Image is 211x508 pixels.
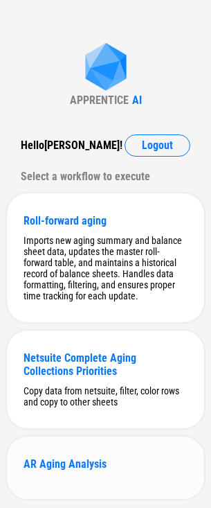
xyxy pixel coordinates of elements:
[70,94,129,107] div: APPRENTICE
[24,457,187,471] div: AR Aging Analysis
[24,351,187,378] div: Netsuite Complete Aging Collections Priorities
[21,166,190,188] div: Select a workflow to execute
[125,134,190,157] button: Logout
[78,43,134,94] img: Apprentice AI
[24,235,187,301] div: Imports new aging summary and balance sheet data, updates the master roll-forward table, and main...
[132,94,142,107] div: AI
[142,140,173,151] span: Logout
[24,214,187,227] div: Roll-forward aging
[21,134,122,157] div: Hello [PERSON_NAME] !
[24,385,187,408] div: Copy data from netsuite, filter, color rows and copy to other sheets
